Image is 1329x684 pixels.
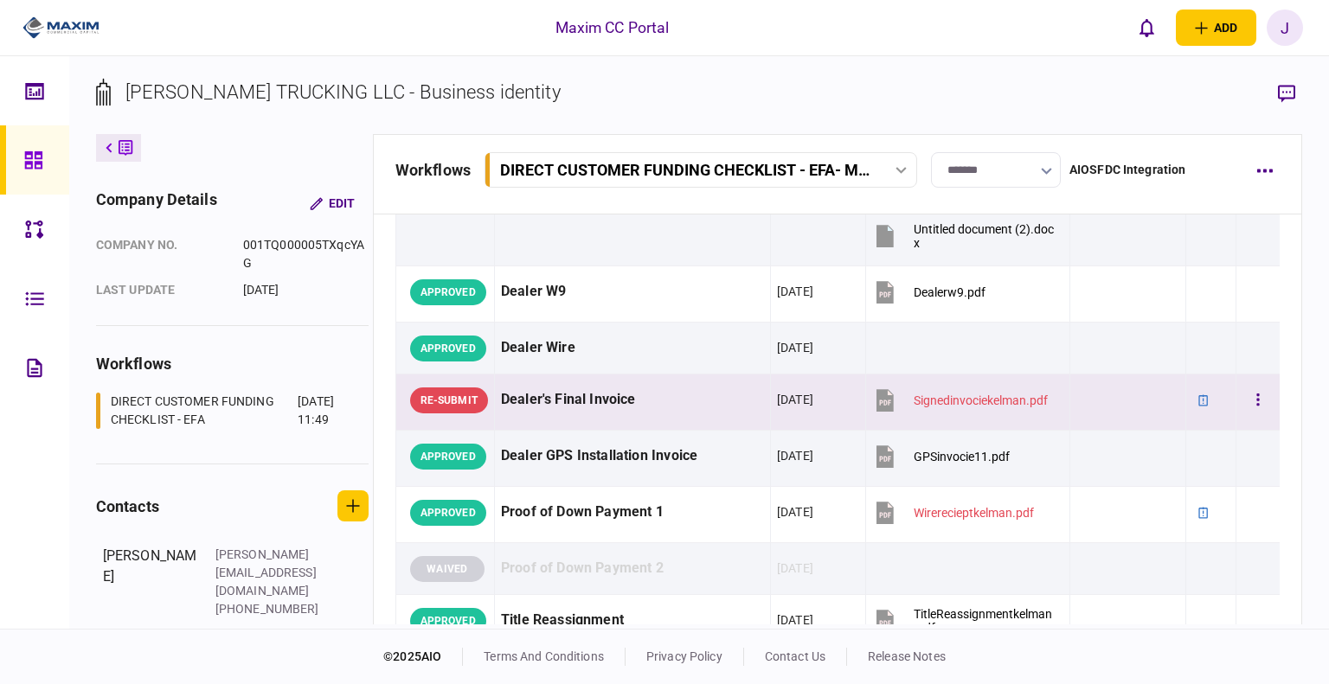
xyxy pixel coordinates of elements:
[96,236,226,272] div: company no.
[298,393,347,429] div: [DATE] 11:49
[484,649,604,663] a: terms and conditions
[410,387,488,413] div: RE-SUBMIT
[410,608,486,634] div: APPROVED
[872,216,1055,255] button: Untitled document (2).docx
[383,648,463,666] div: © 2025 AIO
[1176,10,1256,46] button: open adding identity options
[485,152,917,188] button: DIRECT CUSTOMER FUNDING CHECKLIST - EFA- MCC150076
[501,437,764,476] div: Dealer GPS Installation Invoice
[765,649,825,663] a: contact us
[872,380,1048,419] button: Signedinvociekelman.pdf
[777,283,813,300] div: [DATE]
[501,601,764,640] div: Title Reassignment
[501,549,764,588] div: Proof of Down Payment 2
[410,336,486,361] div: APPROVED
[500,161,873,179] div: DIRECT CUSTOMER FUNDING CHECKLIST - EFA - MCC150076
[111,393,293,429] div: DIRECT CUSTOMER FUNDING CHECKLIST - EFA
[868,649,946,663] a: release notes
[777,503,813,521] div: [DATE]
[96,188,217,219] div: company details
[777,391,813,408] div: [DATE]
[410,500,486,526] div: APPROVED
[501,493,764,532] div: Proof of Down Payment 1
[410,444,486,470] div: APPROVED
[777,559,813,577] div: [DATE]
[555,16,670,39] div: Maxim CC Portal
[872,493,1034,532] button: Wirerecieptkelman.pdf
[96,393,347,429] a: DIRECT CUSTOMER FUNDING CHECKLIST - EFA[DATE] 11:49
[22,15,100,41] img: client company logo
[872,601,1055,640] button: TitleReassignmentkelman.pdf
[395,158,471,182] div: workflows
[1129,10,1165,46] button: open notifications list
[103,546,198,618] div: [PERSON_NAME]
[215,600,328,618] div: [PHONE_NUMBER]
[125,78,561,106] div: [PERSON_NAME] TRUCKING LLC - Business identity
[501,329,764,368] div: Dealer Wire
[914,393,1048,407] div: Signedinvociekelman.pdf
[777,611,813,629] div: [DATE]
[1267,10,1303,46] button: J
[914,285,986,299] div: Dealerw9.pdf
[872,437,1010,476] button: GPSinvocie11.pdf
[872,272,986,311] button: Dealerw9.pdf
[296,188,369,219] button: Edit
[96,495,159,518] div: contacts
[646,649,722,663] a: privacy policy
[914,450,1010,463] div: GPSinvocie11.pdf
[914,506,1034,520] div: Wirerecieptkelman.pdf
[96,352,369,375] div: workflows
[777,339,813,356] div: [DATE]
[1069,161,1186,179] div: AIOSFDC Integration
[914,607,1055,635] div: TitleReassignmentkelman.pdf
[215,546,328,600] div: [PERSON_NAME][EMAIL_ADDRESS][DOMAIN_NAME]
[243,281,369,299] div: [DATE]
[96,281,226,299] div: last update
[501,272,764,311] div: Dealer W9
[410,556,485,582] div: WAIVED
[777,447,813,464] div: [DATE]
[501,380,764,419] div: Dealer's Final Invoice
[914,222,1055,250] div: Untitled document (2).docx
[410,279,486,305] div: APPROVED
[243,236,369,272] div: 001TQ000005TXqcYAG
